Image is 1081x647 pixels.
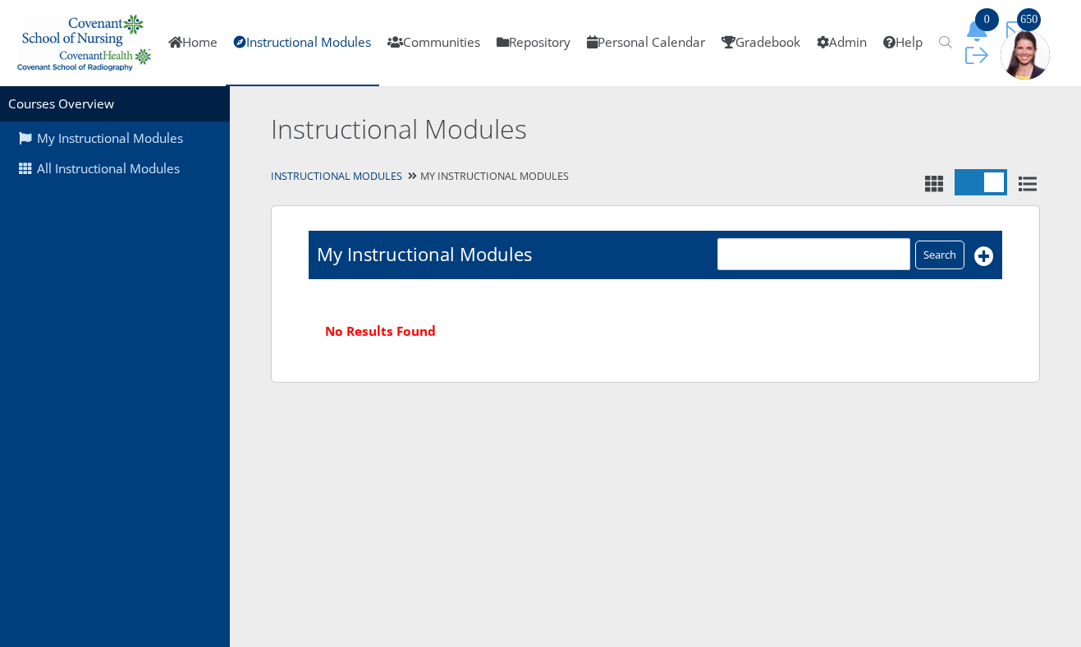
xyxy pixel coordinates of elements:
span: 0 [975,8,999,31]
i: Tile [922,175,946,193]
h1: My Instructional Modules [317,241,532,267]
div: My Instructional Modules [230,165,1081,189]
span: 650 [1017,8,1041,31]
a: Courses Overview [8,95,114,112]
i: Add New [974,246,994,266]
a: Instructional Modules [271,169,402,183]
a: 0 [960,21,1001,38]
img: 1943_125_125.jpg [1001,30,1050,80]
i: List [1015,175,1040,193]
a: 650 [1001,21,1042,38]
input: Search [915,241,964,269]
div: No Results Found [309,305,1002,357]
button: 650 [1001,18,1042,42]
button: 0 [960,18,1001,42]
h2: Instructional Modules [271,111,878,148]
